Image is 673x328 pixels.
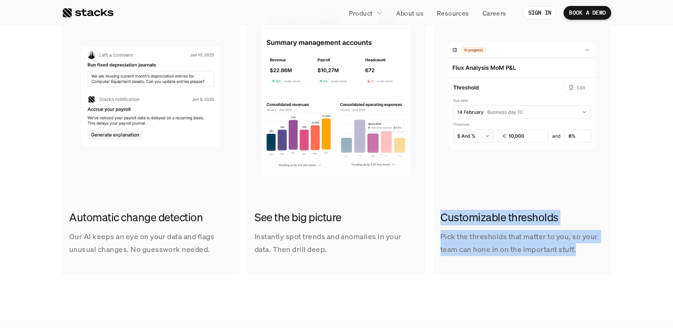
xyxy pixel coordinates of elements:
h2: Automatic change detection [69,210,233,225]
a: About us [391,5,429,21]
p: Careers [483,8,506,18]
p: SIGN IN [528,10,552,16]
p: Our AI keeps an eye on your data and flags unusual changes. No guesswork needed. [69,230,233,256]
p: BOOK A DEMO [569,10,606,16]
p: About us [396,8,423,18]
p: Instantly spot trends and anomalies in your data. Then drill deep. [255,230,418,256]
p: Pick the thresholds that matter to you, so your team can hone in on the important stuff. [440,230,604,256]
a: Resources [431,5,475,21]
p: Resources [437,8,469,18]
h2: Customizable thresholds [440,210,604,225]
a: SIGN IN [523,6,557,20]
h2: See the big picture [255,210,418,225]
a: Privacy Policy [108,175,148,181]
a: Careers [477,5,512,21]
a: BOOK A DEMO [564,6,611,20]
p: Product [349,8,373,18]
